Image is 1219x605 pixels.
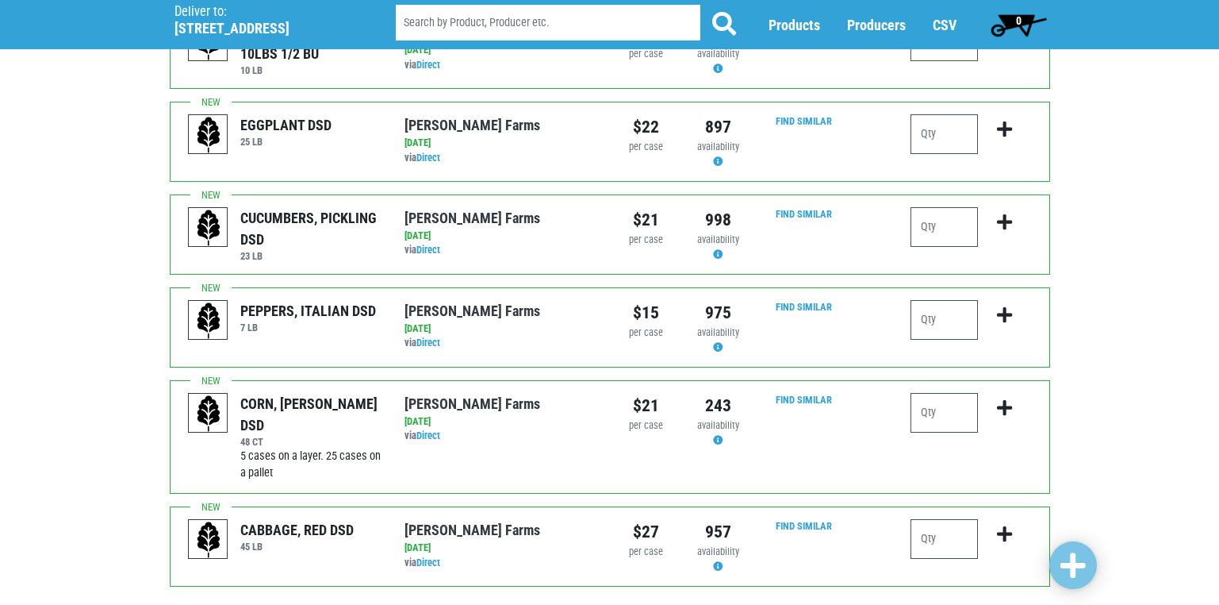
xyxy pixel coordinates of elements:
div: 998 [694,207,742,233]
a: CSV [933,17,956,33]
a: [PERSON_NAME] Farms [404,395,540,412]
img: placeholder-variety-43d6402dacf2d531de610a020419775a.svg [189,115,228,155]
div: per case [622,326,670,341]
div: [DATE] [404,414,597,430]
span: 0 [1016,14,1022,27]
a: 0 [983,9,1054,40]
h6: 10 LB [240,64,381,76]
h5: [STREET_ADDRESS] [174,20,355,37]
a: Direct [416,59,440,71]
a: Find Similar [776,394,832,406]
span: availability [697,233,739,245]
span: availability [697,419,739,431]
span: availability [697,326,739,338]
div: [DATE] [404,136,597,151]
span: availability [697,545,739,557]
a: Direct [416,337,440,349]
span: availability [697,48,739,60]
a: Direct [416,430,440,441]
div: [DATE] [404,229,597,244]
div: 957 [694,519,742,545]
div: via [404,556,597,571]
div: via [404,243,597,258]
input: Qty [910,114,978,154]
input: Qty [910,519,978,559]
a: Producers [847,17,906,33]
div: per case [622,418,670,434]
div: $27 [622,519,670,545]
span: 5 cases on a layer. 25 cases on a pallet [240,449,381,480]
a: Find Similar [776,208,832,220]
a: Find Similar [776,520,832,532]
p: Deliver to: [174,4,355,20]
a: Find Similar [776,301,832,313]
div: via [404,336,597,351]
div: $21 [622,393,670,418]
div: CORN, [PERSON_NAME] DSD [240,393,381,436]
img: placeholder-variety-43d6402dacf2d531de610a020419775a.svg [189,520,228,560]
div: 897 [694,114,742,140]
div: via [404,58,597,73]
input: Search by Product, Producer etc. [396,5,700,40]
input: Qty [910,300,978,340]
h6: 23 LB [240,250,381,262]
div: $22 [622,114,670,140]
h6: 45 LB [240,541,354,553]
span: availability [697,141,739,152]
img: placeholder-variety-43d6402dacf2d531de610a020419775a.svg [189,301,228,341]
img: placeholder-variety-43d6402dacf2d531de610a020419775a.svg [189,208,228,248]
div: per case [622,47,670,62]
a: Direct [416,152,440,164]
a: Direct [416,557,440,568]
img: placeholder-variety-43d6402dacf2d531de610a020419775a.svg [189,394,228,434]
div: per case [622,140,670,155]
a: Find Similar [776,115,832,127]
a: Direct [416,244,440,256]
a: Products [769,17,820,33]
div: $21 [622,207,670,233]
h6: 25 LB [240,136,332,148]
a: [PERSON_NAME] Farms [404,117,540,133]
h6: 7 LB [240,322,376,333]
input: Qty [910,207,978,247]
h6: 48 CT [240,436,381,448]
div: CUCUMBERS, PICKLING DSD [240,207,381,250]
div: [DATE] [404,541,597,556]
div: PEPPERS, ITALIAN DSD [240,300,376,322]
div: per case [622,233,670,248]
a: [PERSON_NAME] Farms [404,302,540,319]
div: $15 [622,300,670,326]
div: 243 [694,393,742,418]
div: [DATE] [404,322,597,337]
a: [PERSON_NAME] Farms [404,210,540,226]
div: 975 [694,300,742,326]
div: CABBAGE, RED DSD [240,519,354,541]
div: EGGPLANT DSD [240,114,332,136]
a: [PERSON_NAME] Farms [404,522,540,538]
div: per case [622,545,670,560]
div: via [404,429,597,444]
div: via [404,151,597,166]
input: Qty [910,393,978,433]
div: [DATE] [404,43,597,58]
